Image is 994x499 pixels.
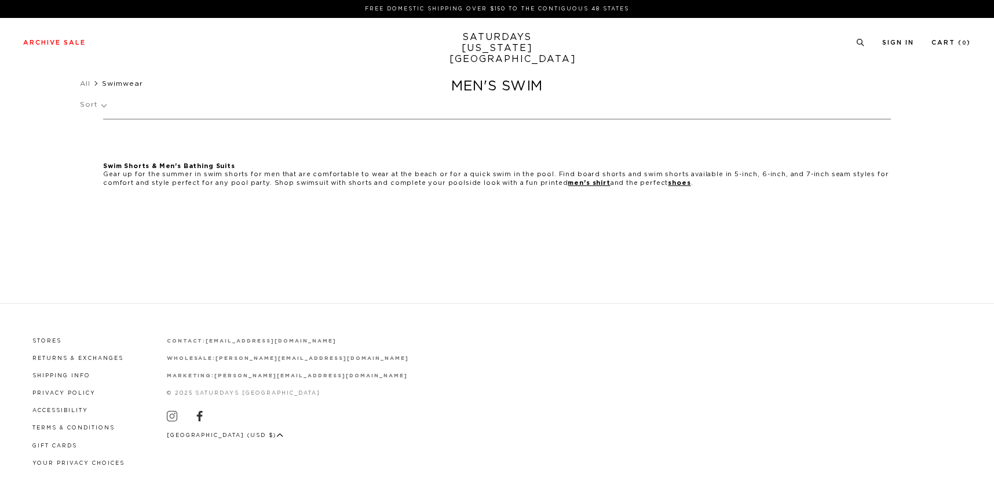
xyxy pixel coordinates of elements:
a: Your privacy choices [32,461,125,466]
small: 0 [962,41,967,46]
a: Returns & Exchanges [32,356,123,361]
strong: marketing: [167,373,215,378]
p: Sort [80,92,106,118]
a: Cart (0) [931,39,971,46]
a: shoes [668,180,690,186]
button: [GEOGRAPHIC_DATA] (USD $) [167,431,284,440]
a: Archive Sale [23,39,86,46]
a: Gift Cards [32,443,77,449]
p: FREE DOMESTIC SHIPPING OVER $150 TO THE CONTIGUOUS 48 STATES [28,5,966,13]
b: Swim Shorts & Men's Bathing Suits [103,163,235,169]
a: Accessibility [32,408,88,413]
a: Sign In [882,39,914,46]
a: Shipping Info [32,373,90,378]
a: [PERSON_NAME][EMAIL_ADDRESS][DOMAIN_NAME] [215,356,408,361]
strong: wholesale: [167,356,216,361]
p: © 2025 Saturdays [GEOGRAPHIC_DATA] [167,389,409,398]
span: Swimwear [102,80,143,87]
a: [EMAIL_ADDRESS][DOMAIN_NAME] [206,338,336,344]
a: Terms & Conditions [32,425,115,431]
div: Gear up for the summer in swim shorts for men that are comfortable to wear at the beach or for a ... [92,151,902,199]
a: men's shirt [568,180,610,186]
a: [PERSON_NAME][EMAIL_ADDRESS][DOMAIN_NAME] [214,373,407,378]
a: SATURDAYS[US_STATE][GEOGRAPHIC_DATA] [450,32,545,65]
strong: contact: [167,338,206,344]
a: Stores [32,338,61,344]
a: Privacy Policy [32,391,96,396]
a: All [80,80,90,87]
